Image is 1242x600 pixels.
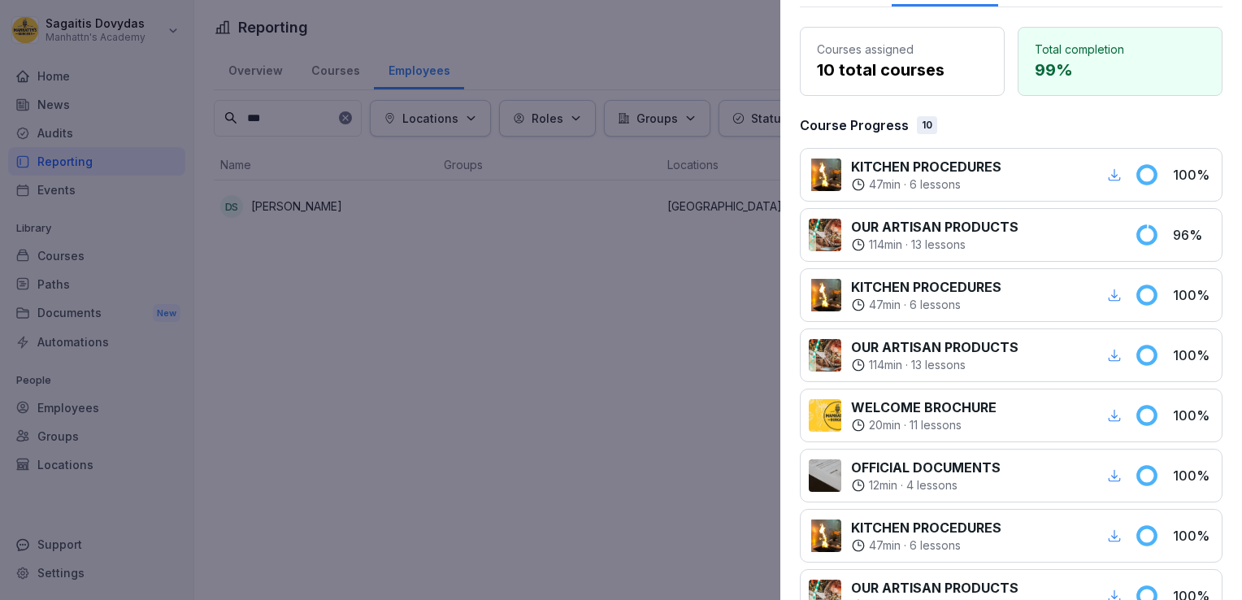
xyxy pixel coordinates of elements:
[910,297,961,313] p: 6 lessons
[851,458,1001,477] p: OFFICIAL DOCUMENTS
[1173,406,1214,425] p: 100 %
[911,357,966,373] p: 13 lessons
[851,277,1001,297] p: KITCHEN PROCEDURES
[1173,225,1214,245] p: 96 %
[869,477,897,493] p: 12 min
[851,537,1001,554] div: ·
[869,176,901,193] p: 47 min
[917,116,937,134] div: 10
[910,176,961,193] p: 6 lessons
[1035,58,1205,82] p: 99 %
[851,337,1018,357] p: OUR ARTISAN PRODUCTS
[851,237,1018,253] div: ·
[851,417,997,433] div: ·
[1173,285,1214,305] p: 100 %
[817,58,988,82] p: 10 total courses
[851,357,1018,373] div: ·
[910,537,961,554] p: 6 lessons
[869,357,902,373] p: 114 min
[910,417,962,433] p: 11 lessons
[869,237,902,253] p: 114 min
[851,157,1001,176] p: KITCHEN PROCEDURES
[851,297,1001,313] div: ·
[817,41,988,58] p: Courses assigned
[911,237,966,253] p: 13 lessons
[869,297,901,313] p: 47 min
[1035,41,1205,58] p: Total completion
[1173,165,1214,185] p: 100 %
[906,477,958,493] p: 4 lessons
[851,398,997,417] p: WELCOME BROCHURE
[869,537,901,554] p: 47 min
[851,217,1018,237] p: OUR ARTISAN PRODUCTS
[851,518,1001,537] p: KITCHEN PROCEDURES
[851,578,1018,598] p: OUR ARTISAN PRODUCTS
[800,115,909,135] p: Course Progress
[1173,346,1214,365] p: 100 %
[1173,466,1214,485] p: 100 %
[1173,526,1214,546] p: 100 %
[851,176,1001,193] div: ·
[851,477,1001,493] div: ·
[869,417,901,433] p: 20 min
